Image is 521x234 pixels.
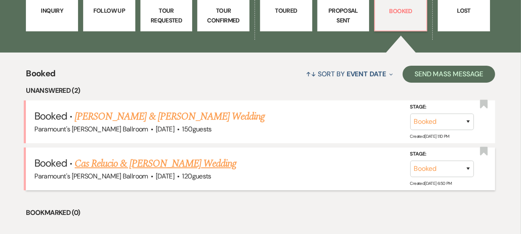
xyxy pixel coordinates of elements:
p: Toured [266,6,307,15]
label: Stage: [410,103,474,112]
span: 120 guests [182,172,211,181]
span: Booked [34,109,67,123]
span: 150 guests [182,125,212,134]
span: Booked [26,67,55,85]
p: Follow Up [89,6,130,15]
span: Event Date [347,70,386,78]
button: Send Mass Message [403,66,495,83]
p: Tour Requested [146,6,187,25]
a: [PERSON_NAME] & [PERSON_NAME] Wedding [75,109,265,124]
p: Lost [443,6,485,15]
span: Paramount's [PERSON_NAME] Ballroom [34,172,148,181]
span: [DATE] [156,125,174,134]
button: Sort By Event Date [303,63,396,85]
a: Cas Relucio & [PERSON_NAME] Wedding [75,156,236,171]
p: Proposal Sent [323,6,364,25]
span: Booked [34,156,67,170]
span: Created: [DATE] 1:10 PM [410,134,449,139]
span: Created: [DATE] 6:50 PM [410,181,452,186]
span: Paramount's [PERSON_NAME] Ballroom [34,125,148,134]
span: [DATE] [156,172,174,181]
li: Bookmarked (0) [26,207,495,218]
span: ↑↓ [306,70,317,78]
p: Inquiry [31,6,73,15]
label: Stage: [410,150,474,159]
p: Tour Confirmed [203,6,244,25]
li: Unanswered (2) [26,85,495,96]
p: Booked [380,6,421,16]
